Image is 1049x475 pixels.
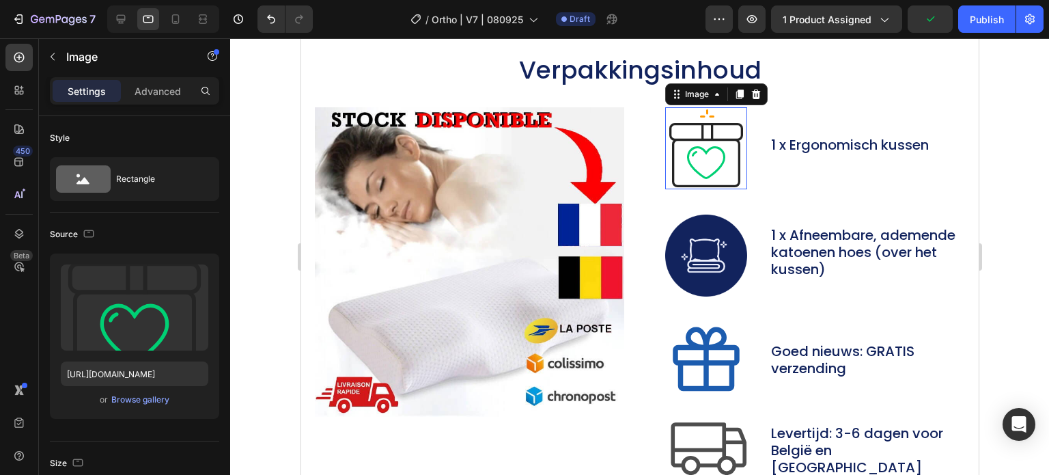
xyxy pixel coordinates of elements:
iframe: Design area [301,38,979,475]
img: preview-image [61,264,208,351]
div: Undo/Redo [257,5,313,33]
div: Style [50,132,70,144]
p: 1 x Ergonomisch kussen [470,98,628,116]
span: 1 product assigned [783,12,871,27]
p: Image [66,49,182,65]
img: gempages_581568476611609171-1063c302-731a-4592-b589-86352d6d87dd.png [364,176,446,258]
span: or [100,392,108,408]
div: Publish [970,12,1004,27]
p: 1 x Afneembare, ademende katoenen hoes (over het kussen) [470,189,662,240]
p: Advanced [135,84,181,98]
p: Goed nieuws: GRATIS verzending [470,305,662,339]
input: https://example.com/image.jpg [61,362,208,386]
span: Draft [570,13,590,25]
p: Settings [68,84,106,98]
div: Beta [10,250,33,261]
img: box.svg [364,69,446,151]
button: 1 product assigned [771,5,902,33]
p: Levertijd: 3-6 dagen voor België en [GEOGRAPHIC_DATA] [470,387,662,438]
div: 450 [13,146,33,157]
div: Rectangle [116,163,199,195]
div: Open Intercom Messenger [1003,408,1035,441]
div: Source [50,226,97,244]
span: / [425,12,429,27]
button: Browse gallery [111,393,170,407]
button: 7 [5,5,102,33]
div: Browse gallery [111,394,169,406]
div: Image [381,50,410,62]
button: Publish [958,5,1016,33]
span: Ortho | V7 | 080925 [432,12,523,27]
div: Size [50,454,86,473]
p: 7 [89,11,96,27]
